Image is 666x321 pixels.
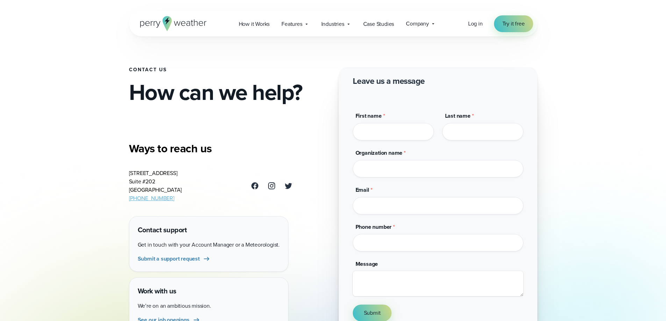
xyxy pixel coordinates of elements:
[406,20,429,28] span: Company
[321,20,344,28] span: Industries
[129,141,293,155] h3: Ways to reach us
[502,20,525,28] span: Try it free
[138,241,280,249] p: Get in touch with your Account Manager or a Meteorologist.
[138,225,280,235] h4: Contact support
[445,112,471,120] span: Last name
[129,194,174,202] a: [PHONE_NUMBER]
[356,186,369,194] span: Email
[281,20,302,28] span: Features
[364,309,381,317] span: Submit
[468,20,483,28] a: Log in
[356,149,403,157] span: Organization name
[138,302,280,310] p: We’re on an ambitious mission.
[353,75,425,87] h2: Leave us a message
[129,67,328,73] h1: Contact Us
[138,286,280,296] h4: Work with us
[233,17,276,31] a: How it Works
[138,255,211,263] a: Submit a support request
[356,223,392,231] span: Phone number
[494,15,533,32] a: Try it free
[129,169,182,203] address: [STREET_ADDRESS] Suite #202 [GEOGRAPHIC_DATA]
[356,260,378,268] span: Message
[239,20,270,28] span: How it Works
[129,81,328,103] h2: How can we help?
[357,17,400,31] a: Case Studies
[363,20,394,28] span: Case Studies
[138,255,200,263] span: Submit a support request
[356,112,382,120] span: First name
